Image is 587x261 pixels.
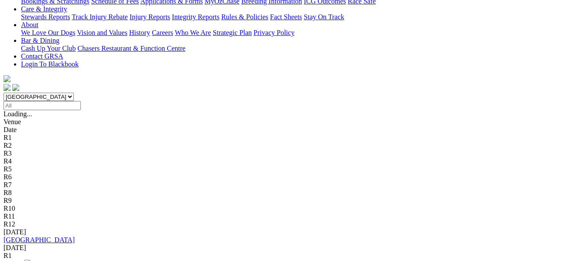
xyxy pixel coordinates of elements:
[3,118,584,126] div: Venue
[3,126,584,134] div: Date
[21,13,584,21] div: Care & Integrity
[3,110,32,118] span: Loading...
[3,157,584,165] div: R4
[3,181,584,189] div: R7
[21,52,63,60] a: Contact GRSA
[172,13,219,21] a: Integrity Reports
[175,29,211,36] a: Who We Are
[129,13,170,21] a: Injury Reports
[21,37,59,44] a: Bar & Dining
[21,60,79,68] a: Login To Blackbook
[3,150,584,157] div: R3
[3,205,584,212] div: R10
[77,45,185,52] a: Chasers Restaurant & Function Centre
[3,75,10,82] img: logo-grsa-white.png
[304,13,344,21] a: Stay On Track
[213,29,252,36] a: Strategic Plan
[21,45,584,52] div: Bar & Dining
[12,84,19,91] img: twitter.svg
[3,134,584,142] div: R1
[3,142,584,150] div: R2
[152,29,173,36] a: Careers
[254,29,295,36] a: Privacy Policy
[21,45,76,52] a: Cash Up Your Club
[3,244,584,252] div: [DATE]
[21,5,67,13] a: Care & Integrity
[21,13,70,21] a: Stewards Reports
[77,29,127,36] a: Vision and Values
[3,212,584,220] div: R11
[270,13,302,21] a: Fact Sheets
[129,29,150,36] a: History
[221,13,268,21] a: Rules & Policies
[21,29,584,37] div: About
[72,13,128,21] a: Track Injury Rebate
[21,21,38,28] a: About
[3,236,75,244] a: [GEOGRAPHIC_DATA]
[3,173,584,181] div: R6
[3,252,584,260] div: R1
[3,220,584,228] div: R12
[21,29,75,36] a: We Love Our Dogs
[3,165,584,173] div: R5
[3,197,584,205] div: R9
[3,228,584,236] div: [DATE]
[3,84,10,91] img: facebook.svg
[3,101,81,110] input: Select date
[3,189,584,197] div: R8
